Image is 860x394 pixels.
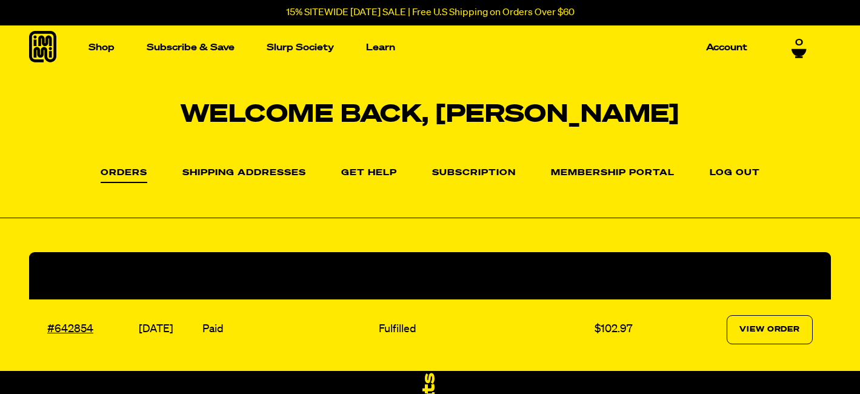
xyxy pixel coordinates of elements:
[792,38,807,58] a: 0
[551,169,675,178] a: Membership Portal
[341,169,397,178] a: Get Help
[361,38,400,57] a: Learn
[262,38,339,57] a: Slurp Society
[84,38,119,57] a: Shop
[701,38,752,57] a: Account
[199,299,376,360] td: Paid
[376,252,592,299] th: Fulfillment Status
[136,299,200,360] td: [DATE]
[376,299,592,360] td: Fulfilled
[199,252,376,299] th: Payment Status
[727,315,813,344] a: View Order
[286,7,575,18] p: 15% SITEWIDE [DATE] SALE | Free U.S Shipping on Orders Over $60
[29,252,136,299] th: Order
[432,169,516,178] a: Subscription
[47,324,93,335] a: #642854
[592,252,661,299] th: Total
[136,252,200,299] th: Date
[710,169,760,178] a: Log out
[101,169,147,183] a: Orders
[182,169,306,178] a: Shipping Addresses
[84,25,752,70] nav: Main navigation
[142,38,239,57] a: Subscribe & Save
[795,38,803,48] span: 0
[592,299,661,360] td: $102.97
